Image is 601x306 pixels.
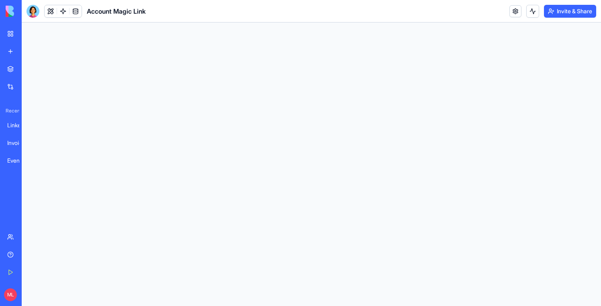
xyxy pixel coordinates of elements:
[87,6,146,16] span: Account Magic Link
[7,121,30,129] div: LinkedIn Profile Analyzer
[7,157,30,165] div: EventMaster Pro
[2,108,19,114] span: Recent
[544,5,596,18] button: Invite & Share
[2,153,35,169] a: EventMaster Pro
[6,6,55,17] img: logo
[2,117,35,133] a: LinkedIn Profile Analyzer
[2,135,35,151] a: Invoice Data Extractor
[7,139,30,147] div: Invoice Data Extractor
[4,288,17,301] span: ML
